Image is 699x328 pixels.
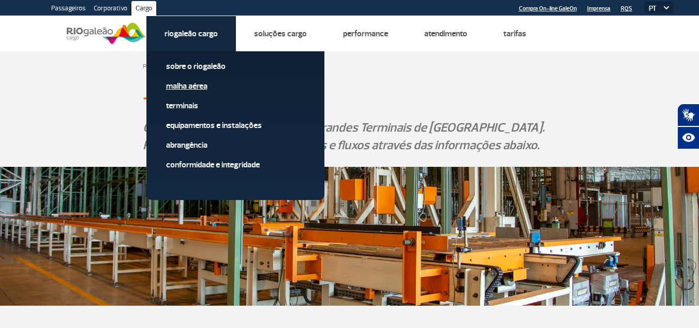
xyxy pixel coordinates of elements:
a: Terminais [166,100,305,111]
a: Malha Aérea [166,80,305,92]
a: Atendimento [424,28,467,39]
a: Riogaleão Cargo [165,28,218,39]
h1: Terminais [143,96,557,113]
a: Corporativo [90,1,131,18]
p: O [GEOGRAPHIC_DATA] possui 3 grandes Terminais de [GEOGRAPHIC_DATA]. Pesquise sobre processos, no... [143,119,557,154]
button: Abrir tradutor de língua de sinais. [677,104,699,126]
div: Plugin de acessibilidade da Hand Talk. [677,104,699,149]
a: Imprensa [587,5,611,12]
button: Abrir recursos assistivos. [677,126,699,149]
a: Conformidade e Integridade [166,159,305,170]
a: Abrangência [166,139,305,151]
a: Compra On-line GaleOn [519,5,577,12]
a: Cargo [131,1,156,18]
a: Tarifas [503,28,526,39]
a: Página inicial [143,63,174,70]
a: Sobre o RIOgaleão [166,61,305,72]
a: Passageiros [47,1,90,18]
a: RQS [621,5,632,12]
a: Equipamentos e Instalações [166,120,305,131]
a: Soluções Cargo [254,28,307,39]
a: Performance [343,28,388,39]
